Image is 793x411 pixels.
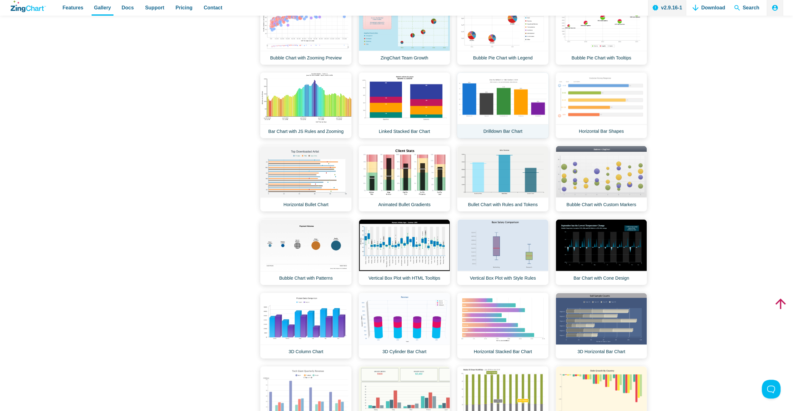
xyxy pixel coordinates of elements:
[175,3,192,12] span: Pricing
[555,293,647,359] a: 3D Horizontal Bar Chart
[555,73,647,139] a: Horizontal Bar Shapes
[457,219,549,285] a: Vertical Box Plot with Style Rules
[122,3,134,12] span: Docs
[555,146,647,212] a: Bubble Chart with Custom Markers
[260,219,352,285] a: Bubble Chart with Patterns
[359,146,450,212] a: Animated Bullet Gradients
[204,3,223,12] span: Contact
[457,293,549,359] a: Horizontal Stacked Bar Chart
[94,3,111,12] span: Gallery
[457,73,549,139] a: Drilldown Bar Chart
[555,219,647,285] a: Bar Chart with Cone Design
[63,3,83,12] span: Features
[762,380,780,398] iframe: Toggle Customer Support
[457,146,549,212] a: Bullet Chart with Rules and Tokens
[359,219,450,285] a: Vertical Box Plot with HTML Tooltips
[260,293,352,359] a: 3D Column Chart
[145,3,164,12] span: Support
[260,146,352,212] a: Horizontal Bullet Chart
[260,73,352,139] a: Bar Chart with JS Rules and Zooming
[359,293,450,359] a: 3D Cylinder Bar Chart
[11,1,46,12] a: ZingChart Logo. Click to return to the homepage
[359,73,450,139] a: Linked Stacked Bar Chart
